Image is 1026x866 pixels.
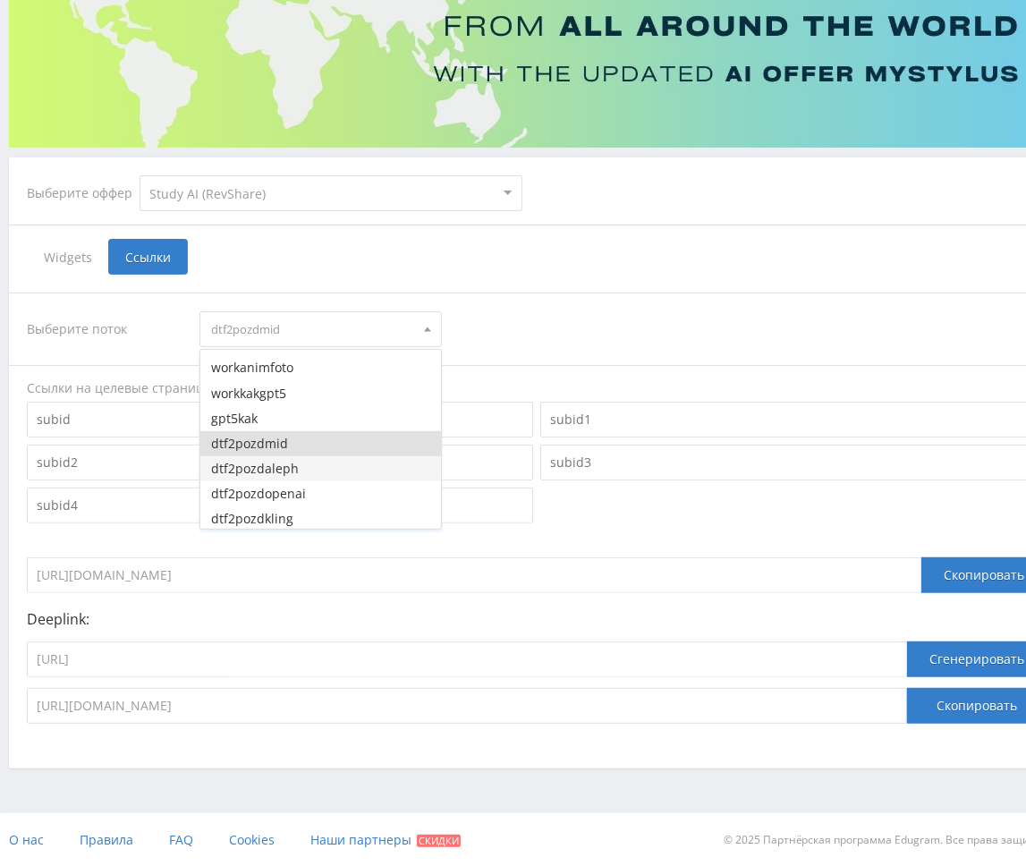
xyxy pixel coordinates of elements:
[27,402,533,437] input: subid
[200,355,440,380] button: workanimfoto
[200,406,440,431] button: gpt5kak
[169,831,193,848] span: FAQ
[200,431,440,456] button: dtf2pozdmid
[9,831,44,848] span: О нас
[27,488,533,523] input: subid4
[27,311,182,347] div: Выберите поток
[27,186,140,200] div: Выберите оффер
[211,312,413,346] span: dtf2pozdmid
[200,506,440,531] button: dtf2pozdkling
[27,239,108,275] span: Widgets
[200,481,440,506] button: dtf2pozdopenai
[80,831,133,848] span: Правила
[108,239,188,275] span: Ссылки
[417,835,461,847] span: Скидки
[310,831,411,848] span: Наши партнеры
[200,381,440,406] button: workkakgpt5
[200,456,440,481] button: dtf2pozdaleph
[27,445,533,480] input: subid2
[229,831,275,848] span: Cookies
